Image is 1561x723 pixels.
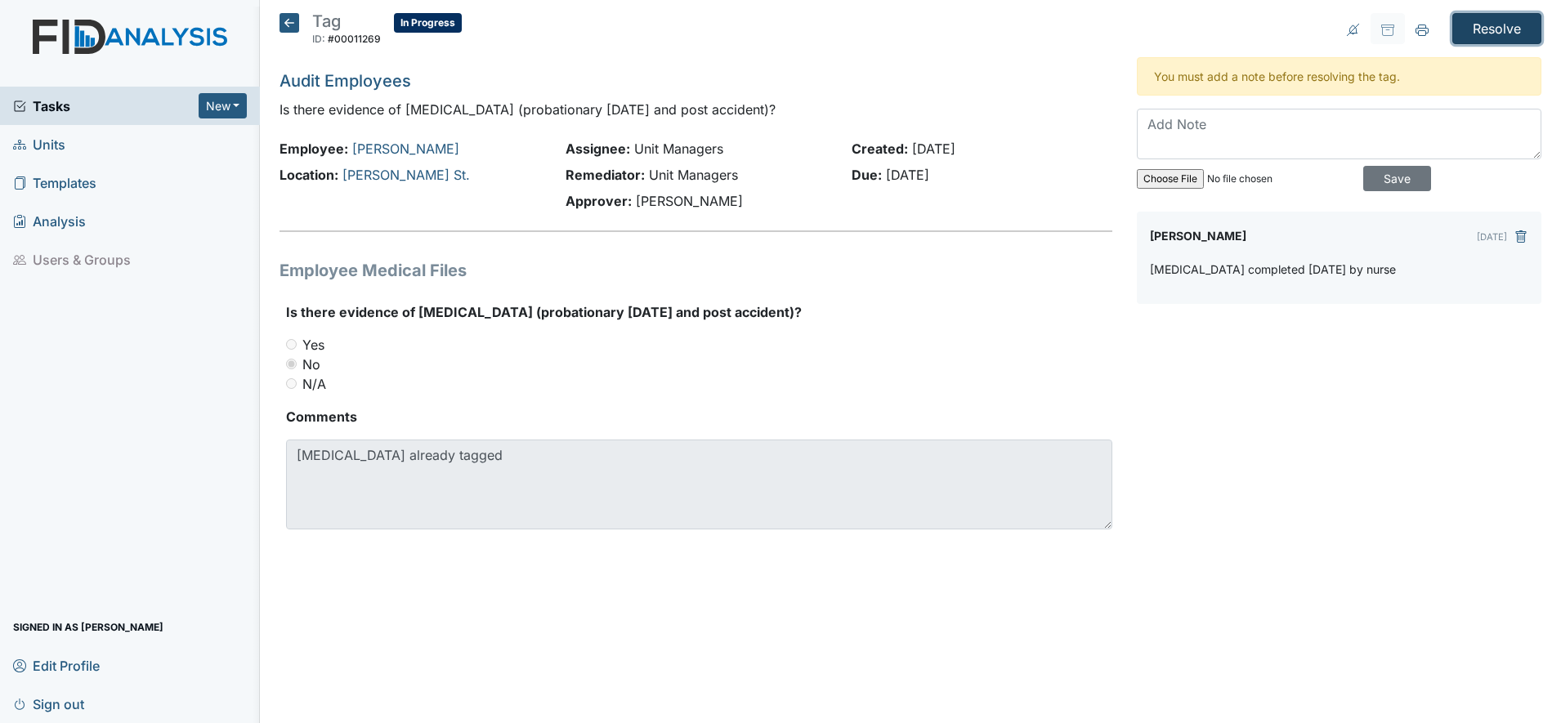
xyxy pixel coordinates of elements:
[912,141,955,157] span: [DATE]
[312,11,341,31] span: Tag
[13,653,100,678] span: Edit Profile
[852,141,908,157] strong: Created:
[13,96,199,116] a: Tasks
[1150,225,1246,248] label: [PERSON_NAME]
[1363,166,1431,191] input: Save
[280,258,1112,283] h1: Employee Medical Files
[286,378,297,389] input: N/A
[352,141,459,157] a: [PERSON_NAME]
[566,167,645,183] strong: Remediator:
[286,359,297,369] input: No
[286,302,802,322] label: Is there evidence of [MEDICAL_DATA] (probationary [DATE] and post accident)?
[302,374,326,394] label: N/A
[566,193,632,209] strong: Approver:
[852,167,882,183] strong: Due:
[280,141,348,157] strong: Employee:
[286,339,297,350] input: Yes
[394,13,462,33] span: In Progress
[280,71,411,91] a: Audit Employees
[13,170,96,195] span: Templates
[13,614,163,640] span: Signed in as [PERSON_NAME]
[636,193,743,209] span: [PERSON_NAME]
[342,167,470,183] a: [PERSON_NAME] St.
[634,141,723,157] span: Unit Managers
[286,407,1112,426] strong: Comments
[199,93,248,118] button: New
[328,33,381,45] span: #00011269
[13,208,86,234] span: Analysis
[280,167,338,183] strong: Location:
[1477,231,1507,243] small: [DATE]
[13,132,65,157] span: Units
[302,355,320,374] label: No
[1150,261,1396,278] p: [MEDICAL_DATA] completed [DATE] by nurse
[13,691,84,716] span: Sign out
[566,141,630,157] strong: Assignee:
[312,33,325,45] span: ID:
[1137,57,1541,96] div: You must add a note before resolving the tag.
[1452,13,1541,44] input: Resolve
[280,100,1112,119] p: Is there evidence of [MEDICAL_DATA] (probationary [DATE] and post accident)?
[649,167,738,183] span: Unit Managers
[886,167,929,183] span: [DATE]
[302,335,324,355] label: Yes
[286,440,1112,529] textarea: [MEDICAL_DATA] already tagged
